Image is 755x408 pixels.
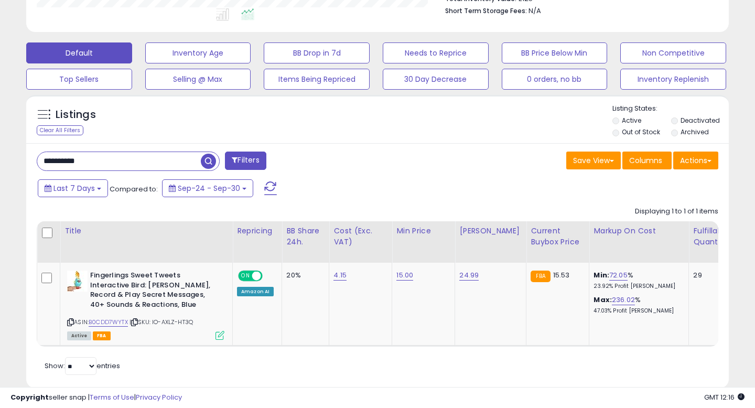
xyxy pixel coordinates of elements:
[26,69,132,90] button: Top Sellers
[459,226,522,237] div: [PERSON_NAME]
[594,295,681,315] div: %
[673,152,718,169] button: Actions
[45,361,120,371] span: Show: entries
[110,184,158,194] span: Compared to:
[261,272,278,281] span: OFF
[130,318,193,326] span: | SKU: IO-AXLZ-HT3Q
[237,287,274,296] div: Amazon AI
[566,152,621,169] button: Save View
[64,226,228,237] div: Title
[704,392,745,402] span: 2025-10-14 12:16 GMT
[612,104,729,114] p: Listing States:
[594,226,684,237] div: Markup on Cost
[383,42,489,63] button: Needs to Reprice
[136,392,182,402] a: Privacy Policy
[553,270,570,280] span: 15.53
[620,69,726,90] button: Inventory Replenish
[38,179,108,197] button: Last 7 Days
[531,226,585,248] div: Current Buybox Price
[502,69,608,90] button: 0 orders, no bb
[589,221,689,263] th: The percentage added to the cost of goods (COGS) that forms the calculator for Min & Max prices.
[622,127,660,136] label: Out of Stock
[681,127,709,136] label: Archived
[10,392,49,402] strong: Copyright
[396,226,450,237] div: Min Price
[629,155,662,166] span: Columns
[264,69,370,90] button: Items Being Repriced
[594,307,681,315] p: 47.03% Profit [PERSON_NAME]
[333,226,387,248] div: Cost (Exc. VAT)
[333,270,347,281] a: 4.15
[286,226,325,248] div: BB Share 24h.
[145,69,251,90] button: Selling @ Max
[67,331,91,340] span: All listings currently available for purchase on Amazon
[635,207,718,217] div: Displaying 1 to 1 of 1 items
[609,270,628,281] a: 72.05
[67,271,88,292] img: 3152FDJ3yrL._SL40_.jpg
[622,116,641,125] label: Active
[145,42,251,63] button: Inventory Age
[89,318,128,327] a: B0CDD7WYTX
[459,270,479,281] a: 24.99
[26,42,132,63] button: Default
[237,226,277,237] div: Repricing
[178,183,240,194] span: Sep-24 - Sep-30
[612,295,635,305] a: 236.02
[528,6,541,16] span: N/A
[162,179,253,197] button: Sep-24 - Sep-30
[56,108,96,122] h5: Listings
[594,271,681,290] div: %
[10,393,182,403] div: seller snap | |
[53,183,95,194] span: Last 7 Days
[531,271,550,282] small: FBA
[383,69,489,90] button: 30 Day Decrease
[620,42,726,63] button: Non Competitive
[239,272,252,281] span: ON
[681,116,720,125] label: Deactivated
[90,392,134,402] a: Terms of Use
[396,270,413,281] a: 15.00
[67,271,224,339] div: ASIN:
[93,331,111,340] span: FBA
[594,295,612,305] b: Max:
[37,125,83,135] div: Clear All Filters
[594,283,681,290] p: 23.92% Profit [PERSON_NAME]
[286,271,321,280] div: 20%
[225,152,266,170] button: Filters
[594,270,609,280] b: Min:
[264,42,370,63] button: BB Drop in 7d
[622,152,672,169] button: Columns
[693,226,729,248] div: Fulfillable Quantity
[693,271,726,280] div: 29
[502,42,608,63] button: BB Price Below Min
[90,271,218,312] b: Fingerlings Sweet Tweets Interactive Bird: [PERSON_NAME], Record & Play Secret Messages, 40+ Soun...
[445,6,527,15] b: Short Term Storage Fees:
